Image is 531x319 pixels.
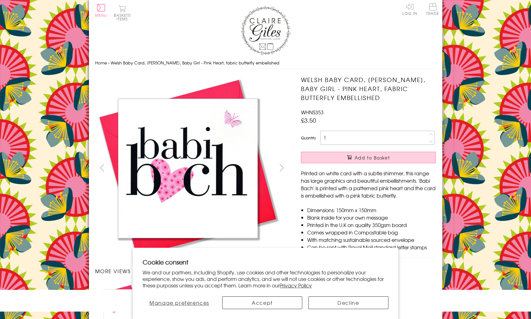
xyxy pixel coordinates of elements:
[307,236,436,243] li: With matching sustainable sourced envelope
[95,60,107,66] a: Home
[117,12,131,22] span: 0 items
[108,60,109,66] span: ›
[95,4,107,17] button: Menu
[301,135,316,141] label: Quantity
[143,258,388,266] h2: Cookie consent
[95,161,109,175] button: prev
[95,75,281,261] img: Welsh Baby Card, Babi Bach, Baby Girl - Pink Heart, fabric butterfly embellished
[289,75,475,261] img: Welsh Baby Card, Babi Bach, Baby Girl - Pink Heart, fabric butterfly embellished
[275,161,289,175] button: next
[114,5,131,21] button: Basket0 items
[143,269,388,288] p: We and our partners, including Shopify, use cookies and other technologies to personalize your ex...
[301,75,436,102] h1: Welsh Baby Card, [PERSON_NAME], Baby Girl - Pink Heart, fabric butterfly embellished
[241,6,290,55] img: Claire Giles Greetings Cards
[307,214,436,221] li: Blank inside for your own message
[111,60,279,66] span: Welsh Baby Card, [PERSON_NAME], Baby Girl - Pink Heart, fabric butterfly embellished
[307,206,436,214] li: Dimensions: 150mm x 150mm
[95,267,289,275] h3: More views
[301,169,436,199] p: Printed on white card with a subtle shimmer, this range has large graphics and beautiful embellis...
[280,282,312,289] a: Privacy Policy
[95,57,436,69] nav: breadcrumbs
[149,299,209,306] span: Manage preferences
[301,152,436,163] button: Add to Basket
[355,155,390,161] span: Add to Basket
[143,296,216,309] button: Manage preferences
[95,12,107,18] span: Menu
[307,243,436,251] li: Can be sent with Royal Mail standard letter stamps
[301,116,316,125] span: £3.50
[426,3,439,16] a: Trade
[402,3,417,15] a: Log In
[301,108,324,116] span: WHNS353
[307,229,436,236] li: Comes wrapped in Compostable bag
[307,221,436,229] li: Printed in the U.K on quality 350gsm board
[308,296,388,309] button: Decline
[426,3,439,15] span: Trade
[222,296,302,309] button: Accept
